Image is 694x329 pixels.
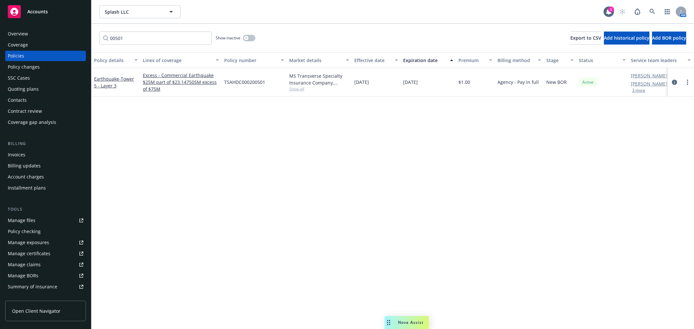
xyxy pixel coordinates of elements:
[8,161,41,171] div: Billing updates
[143,57,212,64] div: Lines of coverage
[661,5,674,18] a: Switch app
[5,172,86,182] a: Account charges
[8,215,35,226] div: Manage files
[8,117,56,127] div: Coverage gap analysis
[581,79,594,85] span: Active
[608,7,614,12] div: 1
[8,183,46,193] div: Installment plans
[8,51,24,61] div: Policies
[684,78,691,86] a: more
[5,270,86,281] a: Manage BORs
[570,35,601,41] span: Export to CSV
[8,259,41,270] div: Manage claims
[385,316,393,329] div: Drag to move
[8,270,38,281] div: Manage BORs
[354,57,391,64] div: Effective date
[604,35,649,41] span: Add historical policy
[628,52,693,68] button: Service team leaders
[5,51,86,61] a: Policies
[94,76,134,89] a: Earthquake
[8,95,27,105] div: Contacts
[671,78,678,86] a: circleInformation
[8,226,41,237] div: Policy checking
[99,32,212,45] input: Filter by keyword...
[631,5,644,18] a: Report a Bug
[8,282,57,292] div: Summary of insurance
[8,237,49,248] div: Manage exposures
[5,237,86,248] a: Manage exposures
[140,52,222,68] button: Lines of coverage
[8,172,44,182] div: Account charges
[5,226,86,237] a: Policy checking
[99,5,181,18] button: Splash LLC
[5,150,86,160] a: Invoices
[5,248,86,259] a: Manage certificates
[94,57,130,64] div: Policy details
[5,62,86,72] a: Policy changes
[5,206,86,213] div: Tools
[12,308,61,314] span: Open Client Navigator
[497,57,534,64] div: Billing method
[5,183,86,193] a: Installment plans
[27,9,48,14] span: Accounts
[352,52,401,68] button: Effective date
[497,79,539,86] span: Agency - Pay in full
[5,73,86,83] a: SSC Cases
[354,79,369,86] span: [DATE]
[8,29,28,39] div: Overview
[456,52,495,68] button: Premium
[8,62,40,72] div: Policy changes
[8,150,25,160] div: Invoices
[546,79,567,86] span: New BOR
[458,79,470,86] span: $1.00
[632,88,645,92] button: 3 more
[5,117,86,127] a: Coverage gap analysis
[94,76,134,89] span: - Tower 5 - Layer 3
[5,282,86,292] a: Summary of insurance
[401,52,456,68] button: Expiration date
[289,72,349,86] div: MS Transverse Specialty Insurance Company, Transverse Insurance Company, Arrowhead General Insura...
[385,316,429,329] button: Nova Assist
[224,79,265,86] span: TSAHDC000200501
[5,3,86,21] a: Accounts
[289,57,342,64] div: Market details
[287,52,352,68] button: Market details
[5,84,86,94] a: Quoting plans
[5,161,86,171] a: Billing updates
[8,248,50,259] div: Manage certificates
[5,29,86,39] a: Overview
[398,320,424,325] span: Nova Assist
[216,35,240,41] span: Show inactive
[289,86,349,92] span: Show all
[8,40,28,50] div: Coverage
[5,106,86,116] a: Contract review
[652,32,686,45] button: Add BOR policy
[222,52,287,68] button: Policy number
[5,215,86,226] a: Manage files
[5,140,86,147] div: Billing
[631,80,667,87] a: [PERSON_NAME]
[91,52,140,68] button: Policy details
[403,57,446,64] div: Expiration date
[546,57,566,64] div: Stage
[646,5,659,18] a: Search
[458,57,485,64] div: Premium
[652,35,686,41] span: Add BOR policy
[5,259,86,270] a: Manage claims
[224,57,277,64] div: Policy number
[5,95,86,105] a: Contacts
[631,57,684,64] div: Service team leaders
[5,40,86,50] a: Coverage
[105,8,161,15] span: Splash LLC
[143,72,219,92] a: Excess - Commercial Earthquake $25M part of $23.147505M excess of $75M
[495,52,544,68] button: Billing method
[8,106,42,116] div: Contract review
[576,52,628,68] button: Status
[631,72,667,79] a: [PERSON_NAME]
[579,57,619,64] div: Status
[544,52,576,68] button: Stage
[8,73,30,83] div: SSC Cases
[403,79,418,86] span: [DATE]
[8,84,39,94] div: Quoting plans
